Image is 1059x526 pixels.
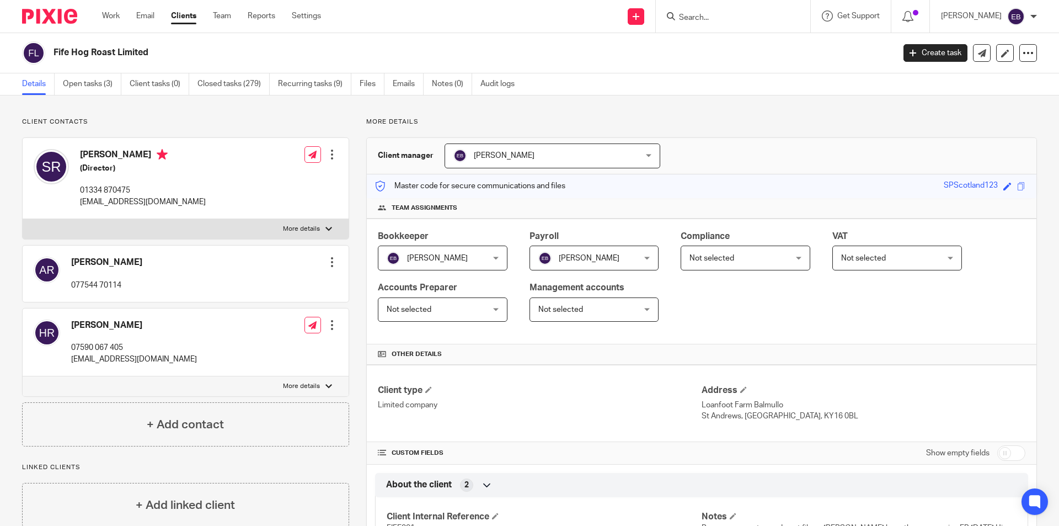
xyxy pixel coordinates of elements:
p: More details [283,382,320,391]
h4: CUSTOM FIELDS [378,449,702,458]
span: Team assignments [392,204,457,212]
span: Management accounts [529,283,624,292]
a: Audit logs [480,73,523,95]
img: svg%3E [34,149,69,184]
p: 07590 067 405 [71,342,197,353]
p: 01334 870475 [80,185,206,196]
a: Create task [903,44,967,62]
span: Not selected [538,306,583,314]
a: Clients [171,10,196,22]
h4: Notes [702,511,1017,523]
a: Settings [292,10,321,22]
span: [PERSON_NAME] [474,152,534,160]
a: Work [102,10,120,22]
h4: Address [702,385,1025,396]
a: Open tasks (3) [63,73,121,95]
p: 077544 70114 [71,280,142,291]
h4: + Add contact [147,416,224,433]
img: svg%3E [453,149,467,162]
h4: + Add linked client [136,497,235,514]
span: Not selected [689,254,734,262]
span: Bookkeeper [378,232,429,241]
span: About the client [386,479,452,491]
span: [PERSON_NAME] [407,254,468,262]
a: Email [136,10,154,22]
h4: [PERSON_NAME] [71,257,142,268]
img: Pixie [22,9,77,24]
h3: Client manager [378,150,434,161]
img: svg%3E [34,257,60,283]
span: Get Support [837,12,880,20]
p: Loanfoot Farm Balmullo [702,400,1025,411]
label: Show empty fields [926,448,990,459]
span: Not selected [841,254,886,262]
span: [PERSON_NAME] [559,254,619,262]
a: Emails [393,73,424,95]
p: Client contacts [22,118,349,126]
a: Recurring tasks (9) [278,73,351,95]
p: Linked clients [22,463,349,472]
span: Not selected [387,306,431,314]
span: Accounts Preparer [378,283,457,292]
p: St Andrews, [GEOGRAPHIC_DATA], KY16 0BL [702,411,1025,422]
p: [EMAIL_ADDRESS][DOMAIN_NAME] [80,196,206,208]
p: [EMAIL_ADDRESS][DOMAIN_NAME] [71,354,197,365]
a: Notes (0) [432,73,472,95]
input: Search [678,13,777,23]
p: More details [366,118,1037,126]
h5: (Director) [80,163,206,174]
img: svg%3E [34,320,60,346]
p: Limited company [378,400,702,411]
img: svg%3E [22,41,45,65]
img: svg%3E [387,252,400,265]
a: Team [213,10,231,22]
p: More details [283,225,320,233]
h4: Client Internal Reference [387,511,702,523]
img: svg%3E [1007,8,1025,25]
h4: Client type [378,385,702,396]
p: Master code for secure communications and files [375,180,565,192]
span: VAT [832,232,848,241]
p: [PERSON_NAME] [941,10,1002,22]
span: Other details [392,350,442,359]
img: svg%3E [538,252,552,265]
h4: [PERSON_NAME] [71,320,197,331]
div: SPScotland123 [944,180,998,193]
a: Files [360,73,384,95]
a: Reports [248,10,275,22]
span: 2 [464,480,469,491]
a: Client tasks (0) [130,73,189,95]
h2: Fife Hog Roast Limited [54,47,720,59]
h4: [PERSON_NAME] [80,149,206,163]
a: Details [22,73,55,95]
a: Closed tasks (279) [197,73,270,95]
span: Compliance [681,232,730,241]
span: Payroll [529,232,559,241]
i: Primary [157,149,168,160]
